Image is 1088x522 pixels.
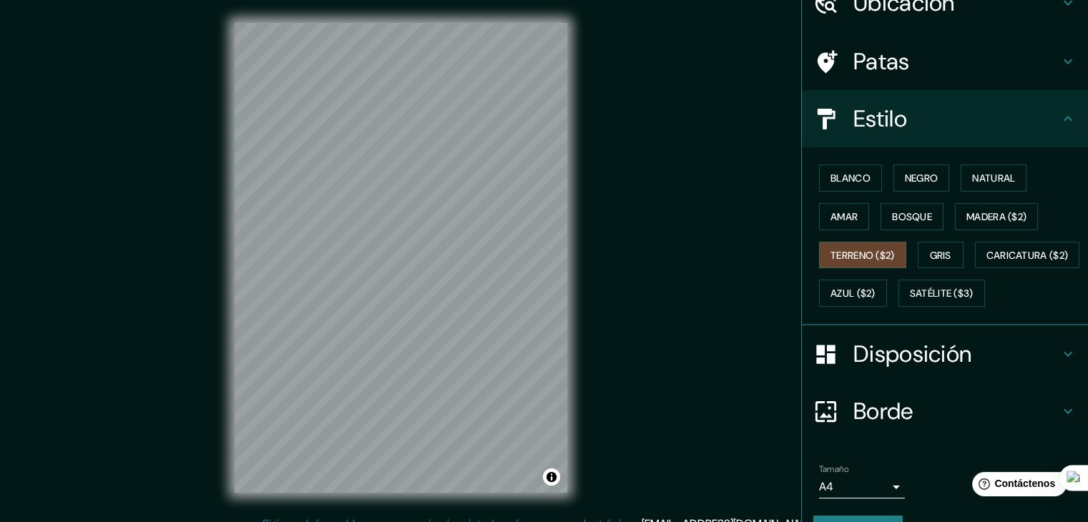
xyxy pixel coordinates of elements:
[930,249,951,262] font: Gris
[918,242,964,269] button: Gris
[830,249,895,262] font: Terreno ($2)
[543,468,560,486] button: Activar o desactivar atribución
[235,23,567,493] canvas: Mapa
[819,203,869,230] button: Amar
[819,280,887,307] button: Azul ($2)
[819,164,882,192] button: Blanco
[802,33,1088,90] div: Patas
[802,90,1088,147] div: Estilo
[961,466,1072,506] iframe: Lanzador de widgets de ayuda
[802,383,1088,440] div: Borde
[961,164,1026,192] button: Natural
[830,172,871,184] font: Blanco
[853,396,913,426] font: Borde
[966,210,1026,223] font: Madera ($2)
[853,104,907,134] font: Estilo
[986,249,1069,262] font: Caricatura ($2)
[830,210,858,223] font: Amar
[972,172,1015,184] font: Natural
[830,287,876,300] font: Azul ($2)
[893,164,950,192] button: Negro
[819,476,905,498] div: A4
[892,210,932,223] font: Bosque
[905,172,938,184] font: Negro
[898,280,985,307] button: Satélite ($3)
[853,339,971,369] font: Disposición
[802,325,1088,383] div: Disposición
[819,242,906,269] button: Terreno ($2)
[881,203,944,230] button: Bosque
[853,46,910,77] font: Patas
[975,242,1080,269] button: Caricatura ($2)
[819,463,848,475] font: Tamaño
[910,287,974,300] font: Satélite ($3)
[955,203,1038,230] button: Madera ($2)
[819,479,833,494] font: A4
